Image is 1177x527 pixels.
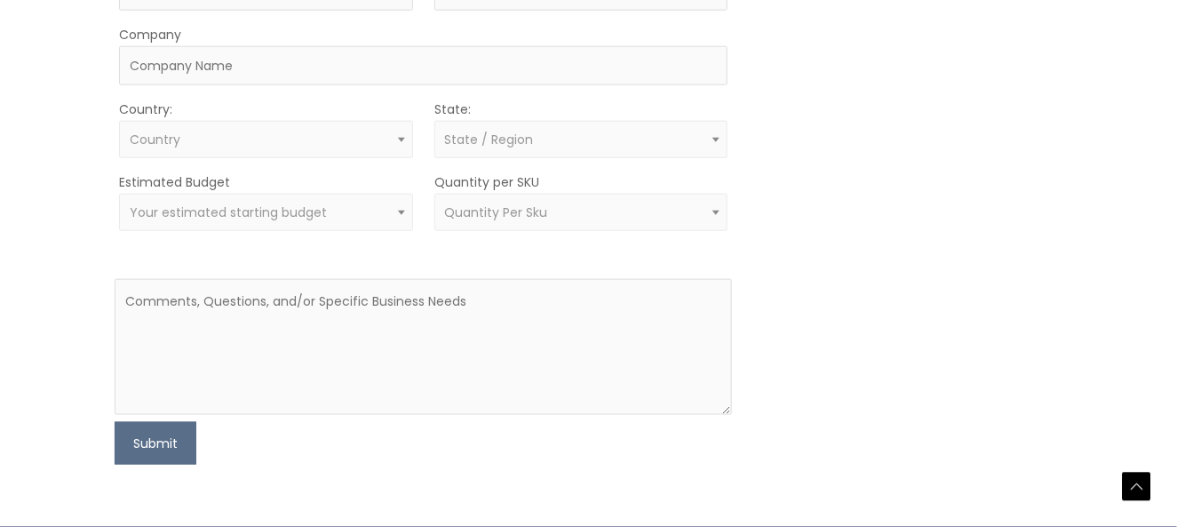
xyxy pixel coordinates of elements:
[115,422,196,465] button: Submit
[444,131,533,148] span: State / Region
[119,23,181,46] label: Company
[434,171,539,194] label: Quantity per SKU
[434,98,471,121] label: State:
[119,171,230,194] label: Estimated Budget
[130,204,327,221] span: Your estimated starting budget
[119,46,728,85] input: Company Name
[130,131,180,148] span: Country
[119,98,172,121] label: Country:
[444,204,547,221] span: Quantity Per Sku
